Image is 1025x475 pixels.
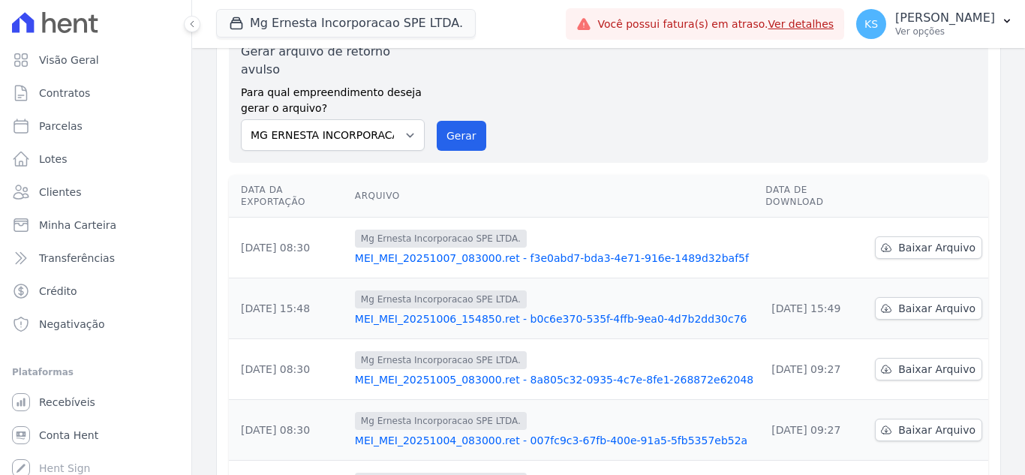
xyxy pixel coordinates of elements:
[12,363,179,381] div: Plataformas
[6,387,185,417] a: Recebíveis
[759,339,869,400] td: [DATE] 09:27
[355,412,527,430] span: Mg Ernesta Incorporacao SPE LTDA.
[39,251,115,266] span: Transferências
[597,17,834,32] span: Você possui fatura(s) em atraso.
[229,278,349,339] td: [DATE] 15:48
[844,3,1025,45] button: KS [PERSON_NAME] Ver opções
[6,144,185,174] a: Lotes
[39,428,98,443] span: Conta Hent
[437,121,486,151] button: Gerar
[39,218,116,233] span: Minha Carteira
[39,284,77,299] span: Crédito
[39,185,81,200] span: Clientes
[864,19,878,29] span: KS
[6,177,185,207] a: Clientes
[39,86,90,101] span: Contratos
[898,362,975,377] span: Baixar Arquivo
[355,372,753,387] a: MEI_MEI_20251005_083000.ret - 8a805c32-0935-4c7e-8fe1-268872e62048
[895,26,995,38] p: Ver opções
[6,78,185,108] a: Contratos
[355,311,753,326] a: MEI_MEI_20251006_154850.ret - b0c6e370-535f-4ffb-9ea0-4d7b2dd30c76
[229,218,349,278] td: [DATE] 08:30
[216,9,476,38] button: Mg Ernesta Incorporacao SPE LTDA.
[898,301,975,316] span: Baixar Arquivo
[39,119,83,134] span: Parcelas
[6,45,185,75] a: Visão Geral
[875,419,982,441] a: Baixar Arquivo
[898,422,975,437] span: Baixar Arquivo
[241,79,425,116] label: Para qual empreendimento deseja gerar o arquivo?
[6,420,185,450] a: Conta Hent
[349,175,759,218] th: Arquivo
[6,276,185,306] a: Crédito
[6,243,185,273] a: Transferências
[355,351,527,369] span: Mg Ernesta Incorporacao SPE LTDA.
[6,210,185,240] a: Minha Carteira
[241,43,425,79] label: Gerar arquivo de retorno avulso
[355,433,753,448] a: MEI_MEI_20251004_083000.ret - 007fc9c3-67fb-400e-91a5-5fb5357eb52a
[39,53,99,68] span: Visão Geral
[875,297,982,320] a: Baixar Arquivo
[39,395,95,410] span: Recebíveis
[768,18,834,30] a: Ver detalhes
[229,339,349,400] td: [DATE] 08:30
[6,111,185,141] a: Parcelas
[895,11,995,26] p: [PERSON_NAME]
[39,152,68,167] span: Lotes
[875,236,982,259] a: Baixar Arquivo
[759,278,869,339] td: [DATE] 15:49
[355,290,527,308] span: Mg Ernesta Incorporacao SPE LTDA.
[759,175,869,218] th: Data de Download
[355,251,753,266] a: MEI_MEI_20251007_083000.ret - f3e0abd7-bda3-4e71-916e-1489d32baf5f
[355,230,527,248] span: Mg Ernesta Incorporacao SPE LTDA.
[875,358,982,380] a: Baixar Arquivo
[39,317,105,332] span: Negativação
[229,400,349,461] td: [DATE] 08:30
[6,309,185,339] a: Negativação
[898,240,975,255] span: Baixar Arquivo
[229,175,349,218] th: Data da Exportação
[759,400,869,461] td: [DATE] 09:27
